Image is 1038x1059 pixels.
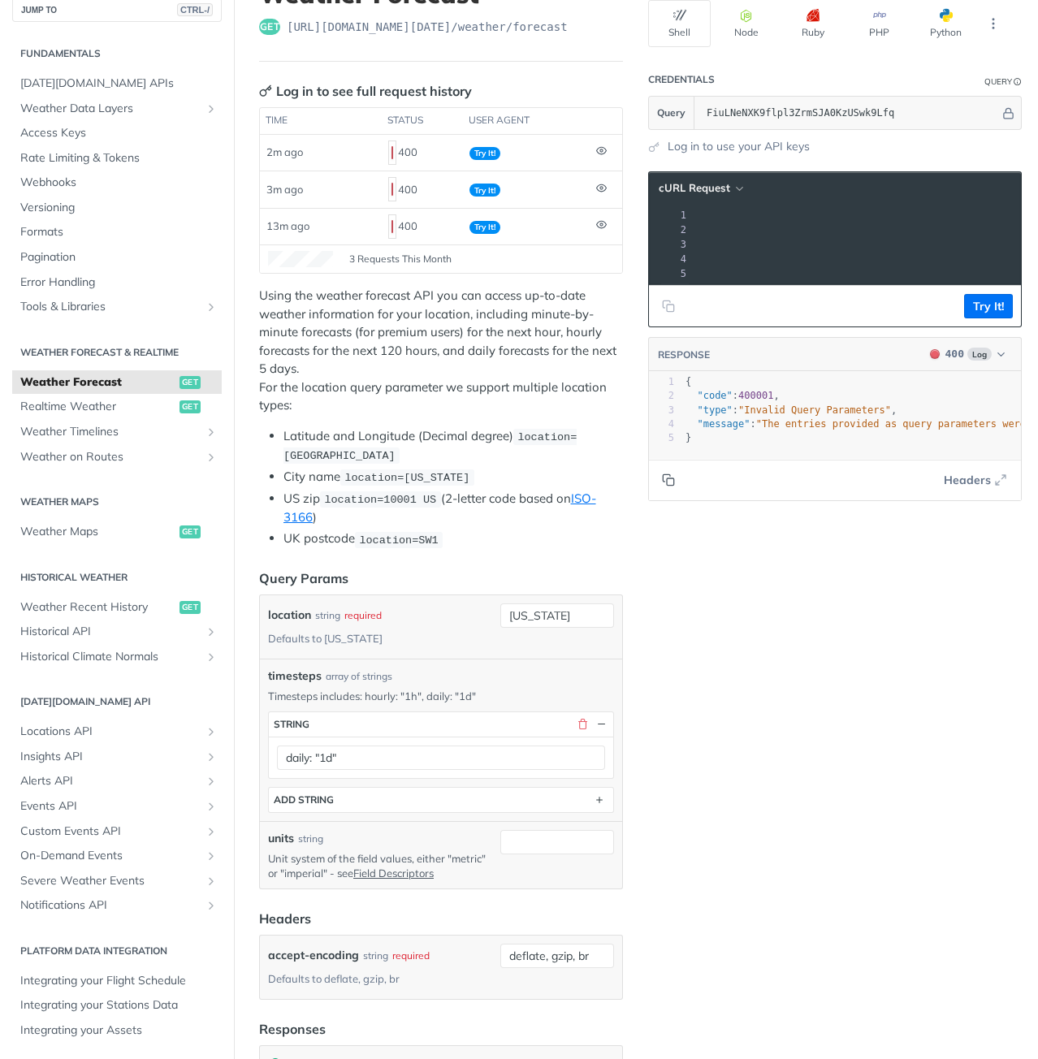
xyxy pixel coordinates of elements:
span: Weather Data Layers [20,101,201,117]
span: Weather Recent History [20,599,175,616]
span: 400 [930,349,940,359]
span: On-Demand Events [20,848,201,864]
span: Weather on Routes [20,449,201,465]
a: Tools & LibrariesShow subpages for Tools & Libraries [12,295,222,319]
span: Weather Maps [20,524,175,540]
a: Weather Mapsget [12,520,222,544]
div: 1 [661,208,689,223]
span: location=[GEOGRAPHIC_DATA] [283,431,577,462]
button: More Languages [981,11,1006,36]
th: status [382,108,463,134]
span: Alerts API [20,773,201,789]
span: Try It! [469,147,500,160]
button: Show subpages for Weather on Routes [205,451,218,464]
div: array of strings [326,669,392,684]
span: : , [686,390,780,401]
div: Defaults to deflate, gzip, br [268,967,400,991]
button: Show subpages for Alerts API [205,775,218,788]
button: RESPONSE [657,347,711,363]
span: Tools & Libraries [20,299,201,315]
th: user agent [463,108,590,134]
span: Events API [20,798,201,815]
span: 400 [391,220,393,233]
button: Headers [935,468,1013,492]
p: Using the weather forecast API you can access up-to-date weather information for your location, i... [259,287,623,415]
button: Try It! [964,294,1013,318]
a: Webhooks [12,171,222,195]
div: string [363,944,388,967]
a: Weather on RoutesShow subpages for Weather on Routes [12,445,222,469]
span: location=[US_STATE] [344,472,469,484]
a: Weather Data LayersShow subpages for Weather Data Layers [12,97,222,121]
span: 400 [391,183,393,196]
div: 2 [661,223,689,237]
span: Versioning [20,200,218,216]
a: Notifications APIShow subpages for Notifications API [12,893,222,918]
div: string [274,718,309,730]
span: 13m ago [266,219,309,232]
button: Show subpages for Weather Timelines [205,426,218,439]
span: 400001 [738,390,773,401]
button: Show subpages for Locations API [205,725,218,738]
button: Show subpages for Events API [205,800,218,813]
span: Pagination [20,249,218,266]
span: Realtime Weather [20,399,175,415]
h2: Weather Maps [12,495,222,509]
span: [DATE][DOMAIN_NAME] APIs [20,76,218,92]
div: ADD string [274,793,334,806]
div: Log in to see full request history [259,81,472,101]
div: 400 [388,175,456,203]
div: 1 [649,375,674,389]
span: Try It! [469,221,500,234]
li: City name [283,468,623,486]
span: 400 [391,146,393,159]
span: get [259,19,280,35]
a: Historical Climate NormalsShow subpages for Historical Climate Normals [12,645,222,669]
button: cURL Request [653,180,748,197]
span: Historical Climate Normals [20,649,201,665]
a: Rate Limiting & Tokens [12,146,222,171]
a: Weather TimelinesShow subpages for Weather Timelines [12,420,222,444]
label: units [268,830,294,847]
span: "Invalid Query Parameters" [738,404,891,416]
button: Show subpages for Insights API [205,750,218,763]
div: required [392,944,430,967]
span: Log [967,348,992,361]
h2: [DATE][DOMAIN_NAME] API [12,694,222,709]
span: 3 Requests This Month [349,252,452,266]
a: Locations APIShow subpages for Locations API [12,720,222,744]
div: Credentials [648,73,715,86]
p: Unit system of the field values, either "metric" or "imperial" - see [268,851,494,880]
div: Responses [259,1019,326,1039]
a: Versioning [12,196,222,220]
button: Query [649,97,694,129]
div: Query Params [259,568,348,588]
span: 3m ago [266,183,303,196]
a: Formats [12,220,222,244]
a: [DATE][DOMAIN_NAME] APIs [12,71,222,96]
span: : , [686,404,897,416]
h2: Fundamentals [12,46,222,61]
span: Headers [944,472,991,489]
canvas: Line Graph [268,251,333,267]
div: 5 [661,266,689,281]
span: Historical API [20,624,201,640]
svg: Key [259,84,272,97]
div: required [344,603,382,627]
div: 4 [649,417,674,431]
button: Show subpages for Custom Events API [205,825,218,838]
span: 2m ago [266,145,303,158]
label: location [268,603,311,627]
button: Show subpages for On-Demand Events [205,849,218,862]
div: 4 [661,252,689,266]
span: "type" [697,404,732,416]
h2: Weather Forecast & realtime [12,345,222,360]
span: Query [657,106,686,120]
button: string [269,712,613,737]
button: Show subpages for Historical API [205,625,218,638]
input: apikey [698,97,1000,129]
button: Copy to clipboard [657,468,680,492]
span: Error Handling [20,274,218,291]
label: accept-encoding [268,944,359,967]
span: cURL Request [659,181,730,195]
